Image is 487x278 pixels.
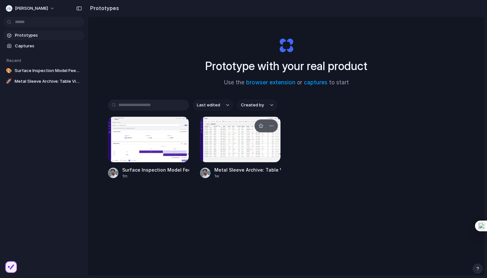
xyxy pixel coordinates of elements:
span: Surface Inspection Model Feedback CTA [15,67,82,74]
a: Surface Inspection Model Feedback CTASurface Inspection Model Feedback CTA1m [108,116,189,179]
span: Last edited [197,102,220,108]
a: Prototypes [3,30,84,40]
div: 🎨 [6,67,12,74]
span: Recent [6,58,21,63]
a: browser extension [246,79,295,86]
a: 🎨Surface Inspection Model Feedback CTA [3,66,84,76]
div: Metal Sleeve Archive: Table View Enhancement [214,166,281,173]
div: Surface Inspection Model Feedback CTA [122,166,189,173]
div: 🚀 [6,78,12,85]
h2: Prototypes [88,4,119,12]
button: [PERSON_NAME] [3,3,58,14]
span: Use the or to start [224,79,349,87]
span: Created by [241,102,264,108]
div: 1m [122,173,189,179]
a: Metal Sleeve Archive: Table View EnhancementMetal Sleeve Archive: Table View Enhancement1w [200,116,281,179]
a: 🚀Metal Sleeve Archive: Table View Enhancement [3,77,84,86]
button: Created by [237,100,277,111]
div: 1w [214,173,281,179]
button: Last edited [193,100,233,111]
span: Prototypes [15,32,82,39]
a: captures [304,79,327,86]
span: [PERSON_NAME] [15,5,48,12]
a: Captures [3,41,84,51]
span: Captures [15,43,82,49]
span: Metal Sleeve Archive: Table View Enhancement [15,78,82,85]
h1: Prototype with your real product [205,57,367,75]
